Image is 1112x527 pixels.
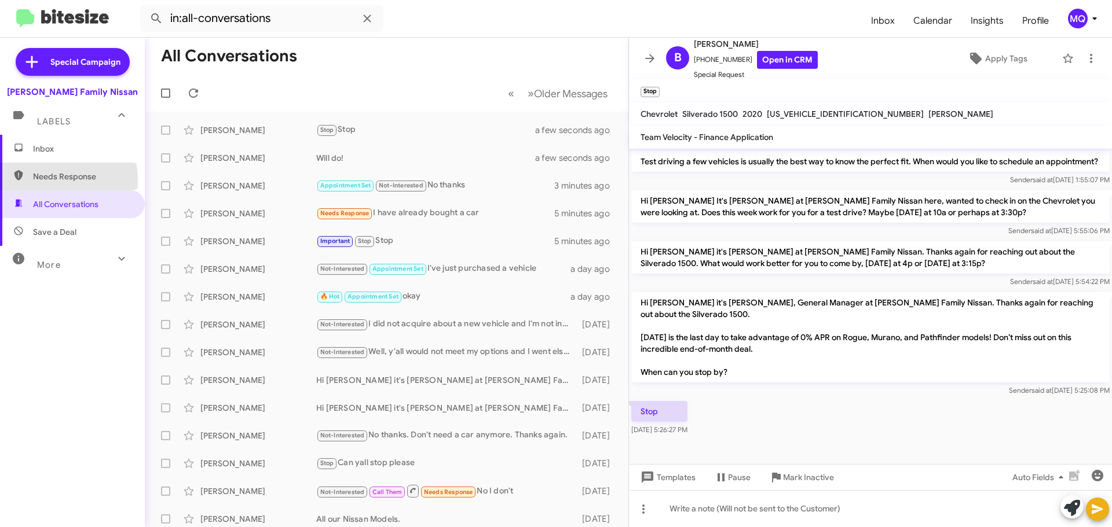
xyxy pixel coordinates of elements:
[641,109,678,119] span: Chevrolet
[783,467,834,488] span: Mark Inactive
[928,109,993,119] span: [PERSON_NAME]
[320,488,365,496] span: Not-Interested
[33,143,131,154] span: Inbox
[200,374,316,386] div: [PERSON_NAME]
[316,429,576,442] div: No thanks. Don't need a car anymore. Thanks again.
[320,293,340,300] span: 🔥 Hot
[1013,4,1058,38] a: Profile
[570,291,619,303] div: a day ago
[705,467,760,488] button: Pause
[550,124,619,136] div: a few seconds ago
[1068,9,1088,28] div: MQ
[372,265,423,272] span: Appointment Set
[1010,277,1110,286] span: Sender [DATE] 5:54:22 PM
[200,235,316,247] div: [PERSON_NAME]
[316,152,550,164] div: Will do!
[316,123,550,137] div: Stop
[631,425,687,434] span: [DATE] 5:26:27 PM
[320,237,350,245] span: Important
[320,209,370,217] span: Needs Response
[316,179,554,192] div: No thanks
[767,109,924,119] span: [US_VEHICLE_IDENTIFICATION_NUMBER]
[694,37,818,51] span: [PERSON_NAME]
[554,208,619,219] div: 5 minutes ago
[316,345,576,359] div: Well, y'all would not meet my options and I went elsewhere to someone that did! Needless to say y...
[1008,226,1110,235] span: Sender [DATE] 5:55:06 PM
[200,263,316,275] div: [PERSON_NAME]
[320,182,371,189] span: Appointment Set
[638,467,696,488] span: Templates
[316,262,570,275] div: I've just purchased a vehicle
[200,513,316,525] div: [PERSON_NAME]
[200,430,316,441] div: [PERSON_NAME]
[320,432,365,439] span: Not-Interested
[757,51,818,69] a: Open in CRM
[1003,467,1077,488] button: Auto Fields
[316,207,554,220] div: I have already bought a car
[200,291,316,303] div: [PERSON_NAME]
[728,467,751,488] span: Pause
[1031,386,1052,395] span: said at
[985,48,1027,69] span: Apply Tags
[742,109,762,119] span: 2020
[576,319,619,330] div: [DATE]
[372,488,403,496] span: Call Them
[316,374,576,386] div: Hi [PERSON_NAME] it's [PERSON_NAME] at [PERSON_NAME] Family Nissan. [DATE] is the last day to tak...
[1009,386,1110,395] span: Sender [DATE] 5:25:08 PM
[37,116,71,127] span: Labels
[576,347,619,358] div: [DATE]
[554,235,619,247] div: 5 minutes ago
[576,513,619,525] div: [DATE]
[424,488,473,496] span: Needs Response
[1010,175,1110,184] span: Sender [DATE] 1:55:07 PM
[570,263,619,275] div: a day ago
[16,48,130,76] a: Special Campaign
[379,182,423,189] span: Not-Interested
[862,4,904,38] a: Inbox
[200,208,316,219] div: [PERSON_NAME]
[200,319,316,330] div: [PERSON_NAME]
[1033,277,1053,286] span: said at
[316,234,554,248] div: Stop
[576,374,619,386] div: [DATE]
[534,87,608,100] span: Older Messages
[576,458,619,469] div: [DATE]
[550,152,619,164] div: a few seconds ago
[316,456,576,470] div: Can yall stop please
[7,86,138,98] div: [PERSON_NAME] Family Nissan
[33,198,98,210] span: All Conversations
[320,126,334,134] span: Stop
[501,82,521,105] button: Previous
[200,180,316,191] div: [PERSON_NAME]
[1031,226,1051,235] span: said at
[554,180,619,191] div: 3 minutes ago
[316,290,570,303] div: okay
[200,152,316,164] div: [PERSON_NAME]
[629,467,705,488] button: Templates
[641,132,773,142] span: Team Velocity - Finance Application
[508,86,514,101] span: «
[521,82,614,105] button: Next
[320,459,334,467] span: Stop
[1012,467,1068,488] span: Auto Fields
[576,485,619,497] div: [DATE]
[200,124,316,136] div: [PERSON_NAME]
[1058,9,1099,28] button: MQ
[631,292,1110,382] p: Hi [PERSON_NAME] it's [PERSON_NAME], General Manager at [PERSON_NAME] Family Nissan. Thanks again...
[961,4,1013,38] a: Insights
[760,467,843,488] button: Mark Inactive
[938,48,1056,69] button: Apply Tags
[631,190,1110,223] p: Hi [PERSON_NAME] It's [PERSON_NAME] at [PERSON_NAME] Family Nissan here, wanted to check in on th...
[50,56,120,68] span: Special Campaign
[200,347,316,358] div: [PERSON_NAME]
[502,82,614,105] nav: Page navigation example
[348,293,398,300] span: Appointment Set
[200,485,316,497] div: [PERSON_NAME]
[320,348,365,356] span: Not-Interested
[37,260,61,270] span: More
[320,320,365,328] span: Not-Interested
[33,171,131,182] span: Needs Response
[1033,175,1053,184] span: said at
